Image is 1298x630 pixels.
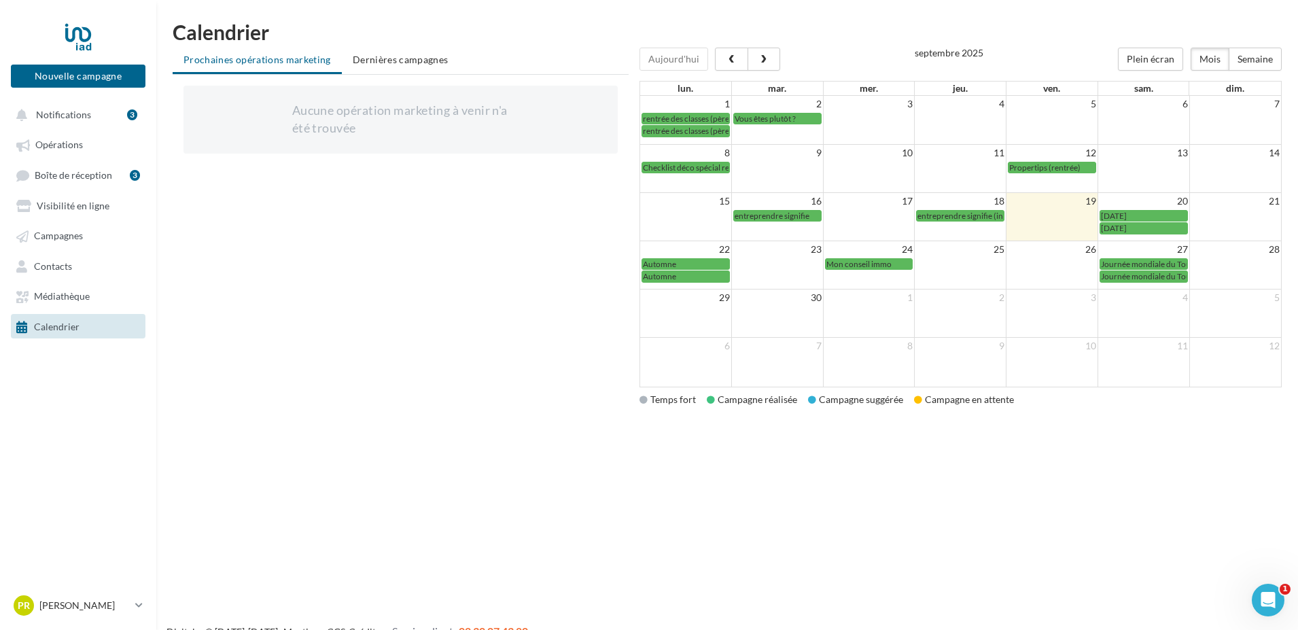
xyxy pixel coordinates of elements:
[640,145,732,162] td: 8
[823,338,915,355] td: 8
[915,290,1006,307] td: 2
[823,290,915,307] td: 1
[642,258,730,270] a: Automne
[1101,211,1127,221] span: [DATE]
[643,162,748,173] span: Checklist déco spécial rentrée
[640,290,732,307] td: 29
[1118,48,1183,71] button: Plein écran
[640,241,732,258] td: 22
[292,102,509,137] div: Aucune opération marketing à venir n'a été trouvée
[640,82,732,95] th: lun.
[643,126,732,136] span: rentrée des classes (père)
[642,270,730,282] a: Automne
[823,193,915,210] td: 17
[642,113,730,124] a: rentrée des classes (père)
[37,200,109,211] span: Visibilité en ligne
[1098,96,1189,112] td: 6
[11,593,145,618] a: PR [PERSON_NAME]
[733,210,822,222] a: entreprendre signifie
[731,96,823,112] td: 2
[35,169,112,181] span: Boîte de réception
[823,241,915,258] td: 24
[640,338,732,355] td: 6
[826,259,892,269] span: Mon conseil immo
[915,338,1006,355] td: 9
[8,162,148,188] a: Boîte de réception3
[1008,162,1096,173] a: Propertips (rentrée)
[1006,145,1098,162] td: 12
[39,599,130,612] p: [PERSON_NAME]
[8,193,148,217] a: Visibilité en ligne
[1098,241,1189,258] td: 27
[1100,210,1188,222] a: [DATE]
[1189,290,1281,307] td: 5
[173,22,1282,42] h1: Calendrier
[34,260,72,272] span: Contacts
[1100,222,1188,234] a: [DATE]
[34,321,80,332] span: Calendrier
[8,283,148,308] a: Médiathèque
[1100,270,1188,282] a: Journée mondiale du Tourisme
[823,145,915,162] td: 10
[1189,145,1281,162] td: 14
[34,291,90,302] span: Médiathèque
[639,48,708,71] button: Aujourd'hui
[915,82,1006,95] th: jeu.
[1101,259,1210,269] span: Journée mondiale du Tourisme
[1191,48,1229,71] button: Mois
[643,271,676,281] span: Automne
[915,96,1006,112] td: 4
[1189,241,1281,258] td: 28
[353,54,449,65] span: Dernières campagnes
[1098,193,1189,210] td: 20
[731,82,823,95] th: mar.
[1098,338,1189,355] td: 11
[1006,241,1098,258] td: 26
[130,170,140,181] div: 3
[1229,48,1282,71] button: Semaine
[35,139,83,151] span: Opérations
[8,314,148,338] a: Calendrier
[8,223,148,247] a: Campagnes
[731,241,823,258] td: 23
[1189,338,1281,355] td: 12
[1098,145,1189,162] td: 13
[1009,162,1081,173] span: Propertips (rentrée)
[1098,82,1189,95] th: sam.
[915,48,983,58] h2: septembre 2025
[183,54,331,65] span: Prochaines opérations marketing
[917,211,1016,221] span: entreprendre signifie (insta)
[1189,96,1281,112] td: 7
[1100,258,1188,270] a: Journée mondiale du Tourisme
[731,145,823,162] td: 9
[915,145,1006,162] td: 11
[8,132,148,156] a: Opérations
[1006,96,1098,112] td: 5
[823,96,915,112] td: 3
[1252,584,1284,616] iframe: Intercom live chat
[640,96,732,112] td: 1
[823,82,915,95] th: mer.
[707,393,797,406] div: Campagne réalisée
[639,393,696,406] div: Temps fort
[8,253,148,278] a: Contacts
[642,125,730,137] a: rentrée des classes (père)
[733,113,822,124] a: Vous êtes plutôt ?
[825,258,913,270] a: Mon conseil immo
[735,211,809,221] span: entreprendre signifie
[731,338,823,355] td: 7
[915,241,1006,258] td: 25
[642,162,730,173] a: Checklist déco spécial rentrée
[36,109,91,120] span: Notifications
[735,113,796,124] span: Vous êtes plutôt ?
[731,193,823,210] td: 16
[1280,584,1291,595] span: 1
[18,599,30,612] span: PR
[914,393,1014,406] div: Campagne en attente
[1006,193,1098,210] td: 19
[127,109,137,120] div: 3
[1006,290,1098,307] td: 3
[808,393,903,406] div: Campagne suggérée
[643,259,676,269] span: Automne
[640,193,732,210] td: 15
